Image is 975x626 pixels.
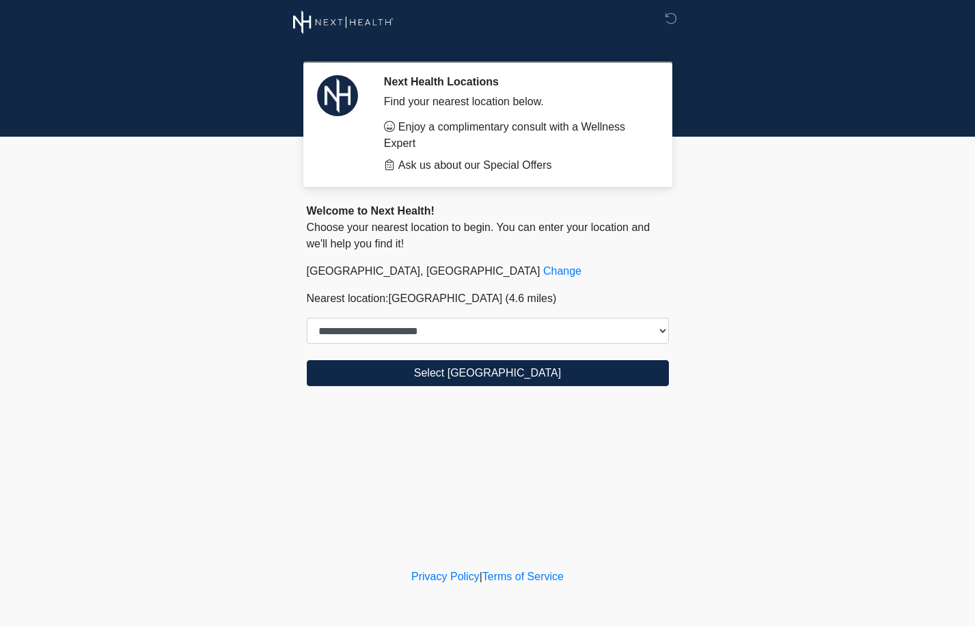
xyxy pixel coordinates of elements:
a: Privacy Policy [411,571,480,582]
li: Enjoy a complimentary consult with a Wellness Expert [384,119,648,152]
span: [GEOGRAPHIC_DATA] [389,292,503,304]
div: Find your nearest location below. [384,94,648,110]
div: Welcome to Next Health! [307,203,669,219]
h2: Next Health Locations [384,75,648,88]
img: Next Health Wellness Logo [293,10,394,34]
p: Nearest location: [307,290,669,307]
li: Ask us about our Special Offers [384,157,648,174]
a: Terms of Service [482,571,564,582]
a: Change [543,265,581,277]
span: (4.6 miles) [506,292,557,304]
button: Select [GEOGRAPHIC_DATA] [307,360,669,386]
img: Agent Avatar [317,75,358,116]
span: [GEOGRAPHIC_DATA], [GEOGRAPHIC_DATA] [307,265,540,277]
a: | [480,571,482,582]
span: Choose your nearest location to begin. You can enter your location and we'll help you find it! [307,221,650,249]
